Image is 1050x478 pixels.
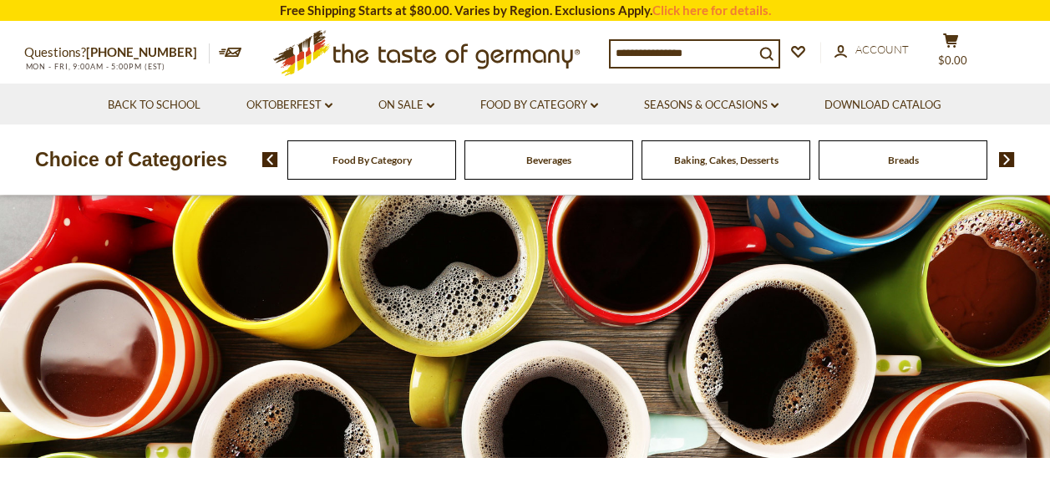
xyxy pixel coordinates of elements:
a: Back to School [108,96,200,114]
a: Food By Category [332,154,412,166]
a: Baking, Cakes, Desserts [674,154,779,166]
a: Beverages [526,154,571,166]
a: Account [834,41,909,59]
a: Food By Category [480,96,598,114]
span: MON - FRI, 9:00AM - 5:00PM (EST) [24,62,166,71]
a: Download Catalog [824,96,941,114]
a: Breads [888,154,919,166]
a: Click here for details. [652,3,771,18]
a: [PHONE_NUMBER] [86,44,197,59]
a: On Sale [378,96,434,114]
p: Questions? [24,42,210,64]
img: next arrow [999,152,1015,167]
img: previous arrow [262,152,278,167]
span: Account [855,43,909,56]
span: $0.00 [938,53,967,67]
a: Oktoberfest [246,96,332,114]
a: Seasons & Occasions [644,96,779,114]
button: $0.00 [926,33,976,74]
